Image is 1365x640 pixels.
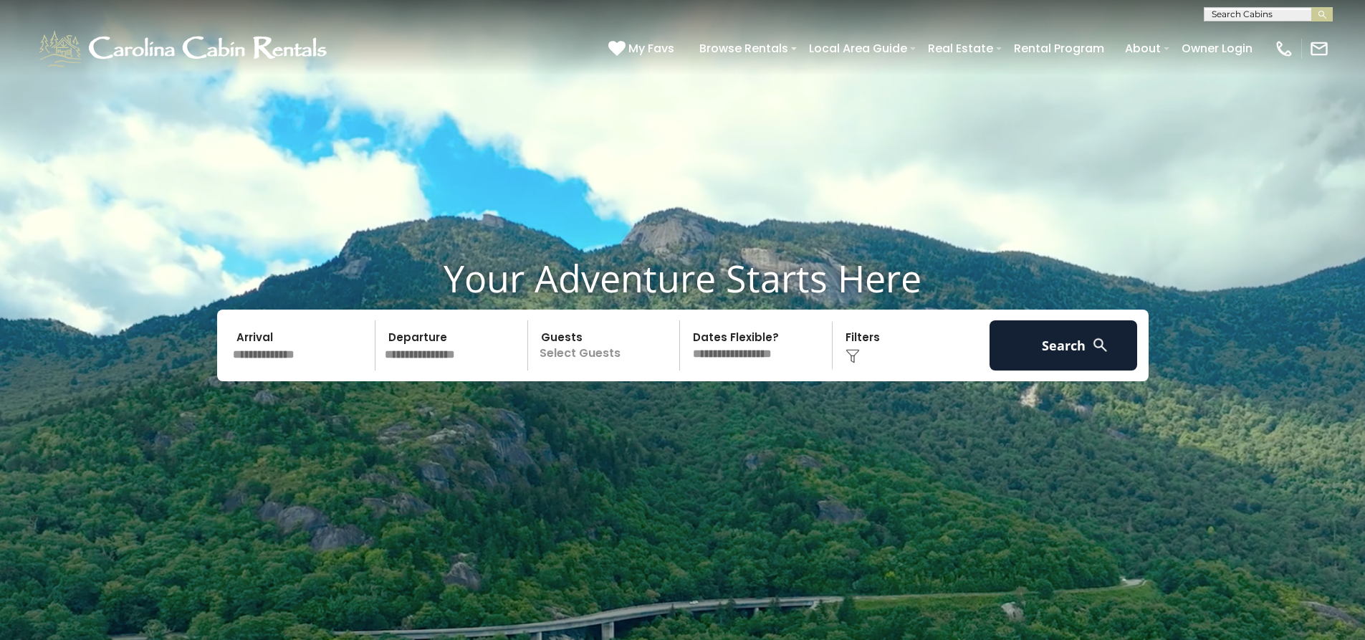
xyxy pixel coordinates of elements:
[11,256,1354,300] h1: Your Adventure Starts Here
[1118,36,1168,61] a: About
[1174,36,1260,61] a: Owner Login
[36,27,333,70] img: White-1-1-2.png
[921,36,1000,61] a: Real Estate
[628,39,674,57] span: My Favs
[532,320,680,371] p: Select Guests
[1007,36,1111,61] a: Rental Program
[1274,39,1294,59] img: phone-regular-white.png
[608,39,678,58] a: My Favs
[846,349,860,363] img: filter--v1.png
[1091,336,1109,354] img: search-regular-white.png
[990,320,1138,371] button: Search
[1309,39,1329,59] img: mail-regular-white.png
[692,36,795,61] a: Browse Rentals
[802,36,914,61] a: Local Area Guide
